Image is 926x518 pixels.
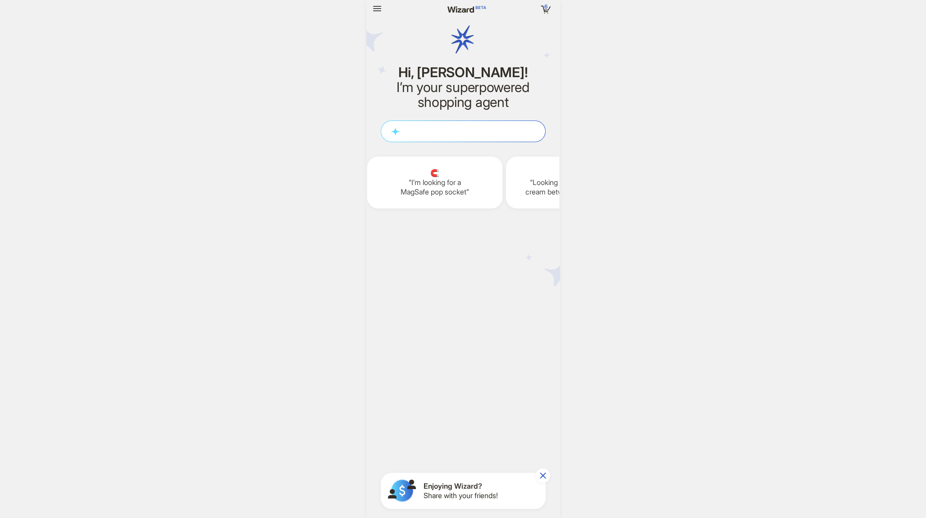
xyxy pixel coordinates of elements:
span: 6 [544,3,547,10]
q: I’m looking for a MagSafe pop socket [374,178,495,197]
span: Share with your friends! [424,491,498,500]
div: 🧲I’m looking for a MagSafe pop socket [367,157,502,208]
q: Looking for hydrating facial cream between $40 and $50 [513,178,634,197]
img: wizard logo [436,4,490,76]
h1: Hi, [PERSON_NAME]! [381,65,546,80]
div: 💧Looking for hydrating facial cream between $40 and $50 [506,157,641,208]
span: 💧 [513,168,634,178]
h2: I’m your superpowered shopping agent [381,80,546,110]
span: 🧲 [374,168,495,178]
button: Enjoying Wizard?Share with your friends! [381,473,546,509]
span: Enjoying Wizard? [424,481,498,491]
